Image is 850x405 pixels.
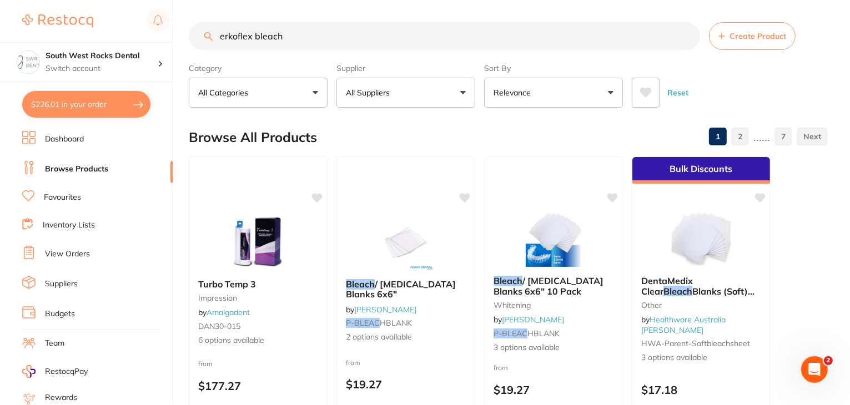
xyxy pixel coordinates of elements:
span: DAN30-015 [198,321,240,331]
a: Suppliers [45,279,78,290]
img: Bleach / Whitening Blanks 6x6" 10 Pack [517,211,590,267]
span: by [198,307,250,317]
span: 3 options available [494,342,613,353]
span: Turbo Temp 3 [198,279,256,290]
em: Bleach [346,279,375,290]
a: Budgets [45,308,75,320]
a: [PERSON_NAME] [502,315,564,325]
span: RestocqPay [45,366,88,377]
span: by [494,315,564,325]
img: Turbo Temp 3 [222,215,294,270]
span: HBLANK [380,318,412,328]
p: $19.27 [494,383,613,396]
a: Rewards [45,392,77,403]
a: 7 [774,125,792,148]
h4: South West Rocks Dental [46,50,158,62]
button: All Categories [189,78,328,108]
a: Restocq Logo [22,8,93,34]
img: South West Rocks Dental [17,51,39,73]
a: Amalgadent [207,307,250,317]
p: $177.27 [198,379,318,392]
button: Reset [664,78,692,108]
small: whitening [494,301,613,310]
a: Dashboard [45,134,84,145]
a: View Orders [45,249,90,260]
label: Supplier [336,63,475,73]
img: DentaMedix Clear Bleach Blanks (Soft) 127mm X 127mm sheets [665,211,737,267]
div: Bulk Discounts [632,157,770,184]
p: ...... [753,130,770,143]
p: Relevance [494,87,535,98]
iframe: Intercom live chat [801,356,828,383]
a: [PERSON_NAME] [354,305,416,315]
input: Search Products [189,22,700,50]
img: Bleach / Whitening Blanks 6x6" [370,215,442,270]
em: Bleach [494,275,522,286]
small: impression [198,293,318,302]
a: Team [45,338,64,349]
label: Sort By [484,63,623,73]
a: Healthware Australia [PERSON_NAME] [641,315,726,335]
p: $17.18 [641,383,761,396]
span: from [198,360,213,368]
span: by [346,305,416,315]
span: Create Product [730,32,786,40]
a: Browse Products [45,164,108,175]
b: Turbo Temp 3 [198,279,318,289]
b: DentaMedix Clear Bleach Blanks (Soft) 127mm X 127mm sheets [641,276,761,296]
span: / [MEDICAL_DATA] Blanks 6x6" [346,279,456,300]
span: 3 options available [641,352,761,363]
button: All Suppliers [336,78,475,108]
span: 6 options available [198,335,318,346]
p: $19.27 [346,378,466,391]
img: RestocqPay [22,365,36,378]
button: Create Product [709,22,796,50]
small: other [641,301,761,310]
a: Inventory Lists [43,220,95,231]
a: RestocqPay [22,365,88,378]
button: Relevance [484,78,623,108]
a: Favourites [44,192,81,203]
span: / [MEDICAL_DATA] Blanks 6x6" 10 Pack [494,275,603,296]
em: P-BLEAC [346,318,380,328]
button: $226.01 in your order [22,91,150,118]
span: 2 options available [346,332,466,343]
em: P-BLEAC [494,328,527,338]
h2: Browse All Products [189,130,317,145]
span: HWA-parent-softbleachsheet [641,338,750,348]
p: All Suppliers [346,87,394,98]
b: Bleach / Whitening Blanks 6x6" 10 Pack [494,276,613,296]
p: All Categories [198,87,253,98]
span: DentaMedix Clear [641,275,693,296]
em: Bleach [663,286,692,297]
span: Blanks (Soft) 127mm X 127mm sheets [641,286,755,307]
span: by [641,315,726,335]
span: from [494,363,508,372]
a: 1 [709,125,727,148]
label: Category [189,63,328,73]
span: from [346,358,360,367]
b: Bleach / Whitening Blanks 6x6" [346,279,466,300]
p: Switch account [46,63,158,74]
img: Restocq Logo [22,14,93,28]
span: 2 [824,356,833,365]
a: 2 [731,125,749,148]
span: HBLANK [527,328,560,338]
